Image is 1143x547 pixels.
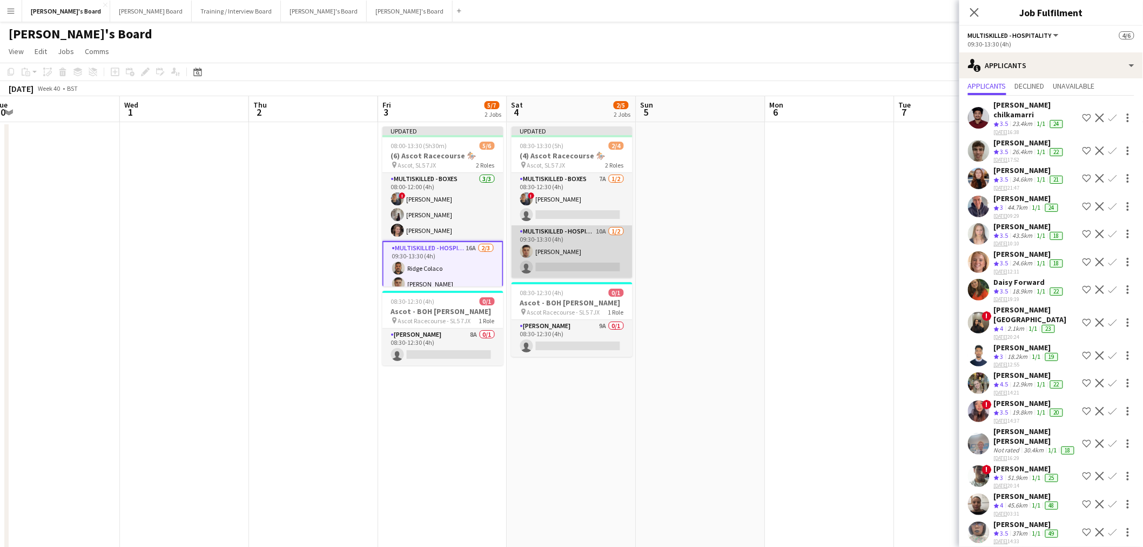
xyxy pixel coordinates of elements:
span: 3 [381,106,391,118]
span: Tue [899,100,911,110]
span: 3 [1000,352,1004,361]
span: 5 [639,106,654,118]
app-skills-label: 1/1 [1037,231,1046,239]
span: 4 [1000,324,1004,332]
div: 21:47 [994,184,1065,191]
div: [PERSON_NAME][GEOGRAPHIC_DATA] [994,305,1078,324]
span: 08:30-12:30 (4h) [391,297,435,305]
span: 0/1 [609,289,624,297]
div: 43.5km [1011,231,1035,241]
span: Sun [641,100,654,110]
app-skills-label: 1/1 [1037,259,1046,267]
span: ! [399,192,406,199]
button: [PERSON_NAME]'s Board [281,1,367,22]
div: 26.4km [1011,148,1035,157]
span: Ascot Racecourse - SL5 7JX [398,317,471,325]
div: [PERSON_NAME] [994,138,1065,148]
div: 24 [1050,120,1063,128]
span: 2/4 [609,142,624,150]
div: 37km [1011,529,1030,538]
tcxspan: Call 25-09-2025 via 3CX [994,455,1008,462]
div: 24.6km [1011,259,1035,268]
app-job-card: Updated08:30-13:30 (5h)2/4(4) Ascot Racecourse 🏇🏼 Ascot, SL5 7JX2 RolesMultiskilled - Boxes7A1/20... [512,126,633,278]
div: 09:29 [994,212,1060,219]
app-skills-label: 1/1 [1037,148,1046,156]
div: 17:52 [994,156,1065,163]
div: 49 [1045,530,1058,538]
div: 2.1km [1006,324,1027,333]
div: [PERSON_NAME] [994,398,1065,408]
app-card-role: Multiskilled - Hospitality16A2/309:30-13:30 (4h)Ridge Colaco[PERSON_NAME] [382,241,503,311]
app-skills-label: 1/1 [1032,529,1041,537]
app-card-role: [PERSON_NAME]9A0/108:30-12:30 (4h) [512,320,633,357]
div: [PERSON_NAME] [994,464,1060,473]
div: 10:10 [994,240,1065,247]
app-skills-label: 1/1 [1032,473,1041,482]
a: View [4,44,28,58]
button: Training / Interview Board [192,1,281,22]
span: Mon [770,100,784,110]
a: Comms [80,44,113,58]
div: 45.6km [1006,501,1030,510]
div: 2 Jobs [485,110,502,118]
button: [PERSON_NAME]'s Board [367,1,453,22]
span: 08:30-12:30 (4h) [520,289,564,297]
app-skills-label: 1/1 [1037,380,1046,388]
span: 08:00-13:30 (5h30m) [391,142,447,150]
div: 2 Jobs [614,110,631,118]
div: Applicants [959,52,1143,78]
div: 22 [1050,288,1063,296]
h3: (6) Ascot Racecourse 🏇🏼 [382,151,503,161]
div: 12.9km [1011,380,1035,389]
tcxspan: Call 24-09-2025 via 3CX [994,240,1008,247]
tcxspan: Call 23-09-2025 via 3CX [994,184,1008,191]
span: ! [982,465,992,475]
span: 3.5 [1000,231,1008,239]
div: Not rated [994,446,1022,455]
span: View [9,46,24,56]
span: 6 [768,106,784,118]
div: Updated [512,126,633,135]
span: 0/1 [480,297,495,305]
div: 20:24 [994,333,1078,341]
div: 18.9km [1011,287,1035,296]
span: Sat [512,100,523,110]
span: 3.5 [1000,175,1008,183]
span: 4 [510,106,523,118]
span: 3 [1000,203,1004,211]
span: Unavailable [1053,82,1095,90]
div: 34.6km [1011,175,1035,184]
div: 19 [1045,353,1058,361]
app-skills-label: 1/1 [1037,287,1046,295]
a: Jobs [53,44,78,58]
app-skills-label: 1/1 [1032,352,1041,361]
div: BST [67,84,78,92]
button: [PERSON_NAME] Board [110,1,192,22]
h3: Job Fulfilment [959,5,1143,19]
span: 4 [1000,501,1004,509]
div: 08:30-12:30 (4h)0/1Ascot - BOH [PERSON_NAME] Ascot Racecourse - SL5 7JX1 Role[PERSON_NAME]8A0/108... [382,291,503,365]
span: 3.5 [1000,287,1008,295]
tcxspan: Call 25-09-2025 via 3CX [994,361,1008,368]
div: 19:19 [994,296,1065,303]
div: 22 [1050,148,1063,156]
app-skills-label: 1/1 [1048,446,1057,454]
div: 03:31 [994,510,1060,517]
span: 3.5 [1000,529,1008,537]
app-job-card: Updated08:00-13:30 (5h30m)5/6(6) Ascot Racecourse 🏇🏼 Ascot, SL5 7JX2 RolesMultiskilled - Boxes3/3... [382,126,503,286]
div: Daisy Forward [994,277,1065,287]
span: 2/5 [614,101,629,109]
span: ! [528,192,535,199]
button: Multiskilled - Hospitality [968,31,1060,39]
a: Edit [30,44,51,58]
span: Ascot, SL5 7JX [398,161,436,169]
span: Ascot Racecourse - SL5 7JX [527,308,600,316]
span: ! [982,400,992,410]
div: 30.4km [1022,446,1046,455]
tcxspan: Call 24-09-2025 via 3CX [994,268,1008,275]
div: [PERSON_NAME] [994,491,1060,501]
span: 3.5 [1000,259,1008,267]
div: [PERSON_NAME] [PERSON_NAME] [994,426,1078,446]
